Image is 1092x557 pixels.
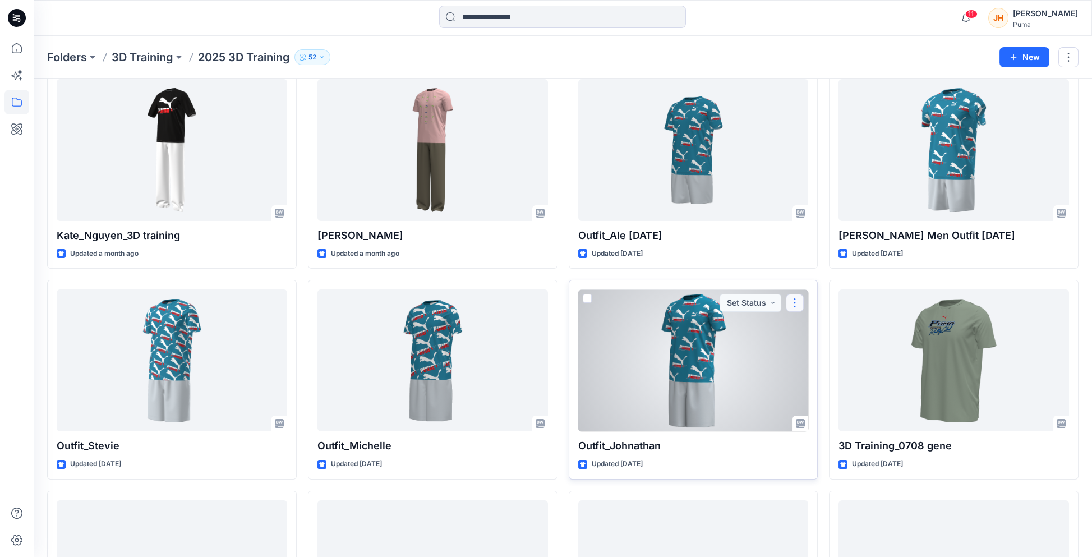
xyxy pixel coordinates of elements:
a: Folders [47,49,87,65]
a: Harry [317,79,548,221]
p: Outfit_Stevie [57,438,287,454]
a: Outfit_Ale 7.22.25 [578,79,809,221]
p: [PERSON_NAME] [317,228,548,243]
p: Kate_Nguyen_3D training [57,228,287,243]
p: Updated [DATE] [852,458,903,470]
p: Outfit_Ale [DATE] [578,228,809,243]
a: 3D Training [112,49,173,65]
a: Kate_Nguyen_3D training [57,79,287,221]
div: [PERSON_NAME] [1013,7,1078,20]
button: New [999,47,1049,67]
p: 2025 3D Training [198,49,290,65]
div: JH [988,8,1008,28]
p: Updated a month ago [70,248,139,260]
p: Outfit_Johnathan [578,438,809,454]
p: 52 [308,51,316,63]
p: Updated [DATE] [592,248,643,260]
p: 3D Training_0708 gene [838,438,1069,454]
a: Outfit_Johnathan [578,289,809,431]
p: Updated [DATE] [592,458,643,470]
a: Alejandra Men Outfit 7.21.25 [838,79,1069,221]
button: 52 [294,49,330,65]
p: Outfit_Michelle [317,438,548,454]
a: Outfit_Michelle [317,289,548,431]
p: Updated [DATE] [70,458,121,470]
p: Updated a month ago [331,248,399,260]
a: Outfit_Stevie [57,289,287,431]
div: Puma [1013,20,1078,29]
a: 3D Training_0708 gene [838,289,1069,431]
span: 11 [965,10,978,19]
p: Updated [DATE] [852,248,903,260]
p: Updated [DATE] [331,458,382,470]
p: [PERSON_NAME] Men Outfit [DATE] [838,228,1069,243]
